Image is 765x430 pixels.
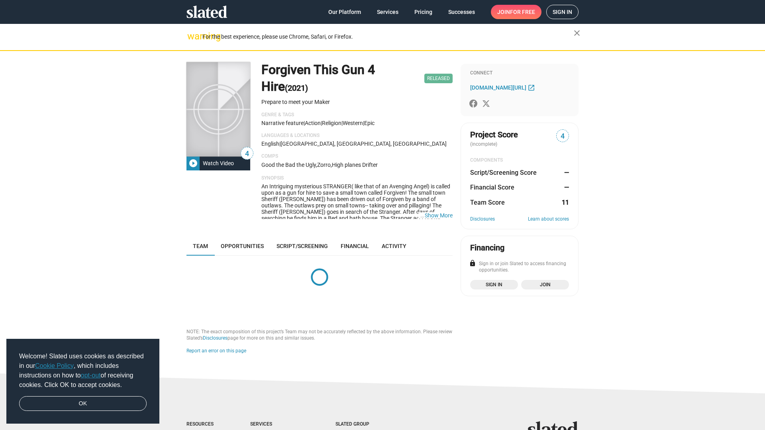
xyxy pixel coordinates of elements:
[561,168,569,177] dd: —
[261,98,453,106] p: Prepare to meet your Maker
[553,5,572,19] span: Sign in
[335,421,390,428] div: Slated Group
[528,84,535,91] mat-icon: open_in_new
[470,261,569,274] div: Sign in or join Slated to access financing opportunities.
[322,120,341,126] span: Religion
[424,74,453,83] span: Released
[186,348,246,354] button: Report an error on this page
[341,120,343,126] span: |
[510,5,535,19] span: for free
[546,5,579,19] a: Sign in
[561,198,569,207] dd: 11
[81,372,101,379] a: opt-out
[475,281,513,289] span: Sign in
[261,120,304,126] span: Narrative feature
[408,5,439,19] a: Pricing
[261,141,279,147] span: English
[214,236,270,256] a: Opportunities
[279,141,280,147] span: |
[561,183,569,192] dd: —
[261,61,421,95] h1: Forgiven This Gun 4 Hire
[343,120,363,126] span: Western
[188,158,198,168] mat-icon: play_circle_filled
[470,129,518,140] span: Project Score
[497,5,535,19] span: Join
[469,260,476,267] mat-icon: lock
[261,153,453,160] p: Comps
[363,120,364,126] span: |
[186,329,453,342] div: NOTE: The exact composition of this project’s Team may not be accurately reflected by the above i...
[375,236,413,256] a: Activity
[528,216,569,223] a: Learn about scores
[280,141,447,147] span: [GEOGRAPHIC_DATA], [GEOGRAPHIC_DATA], [GEOGRAPHIC_DATA]
[250,421,304,428] div: Services
[470,183,514,192] dt: Financial Score
[328,5,361,19] span: Our Platform
[241,149,253,159] span: 4
[305,120,321,126] span: Action
[572,28,582,38] mat-icon: close
[425,212,453,219] button: …Show More
[19,352,147,390] span: Welcome! Slated uses cookies as described in our , which includes instructions on how to of recei...
[261,183,450,253] span: An Intriguing mysterious STRANGER( like that of an Avenging Angel) is called upon as a gun for hi...
[334,236,375,256] a: Financial
[491,5,541,19] a: Joinfor free
[521,280,569,289] a: Join
[526,281,564,289] span: Join
[186,421,218,428] div: Resources
[261,161,453,169] p: Good the Bad the Ugly,Zorro,High planes Drifter
[19,396,147,411] a: dismiss cookie message
[470,70,569,76] div: Connect
[261,112,453,118] p: Genre & Tags
[442,5,481,19] a: Successes
[202,31,574,42] div: For the best experience, please use Chrome, Safari, or Firefox.
[377,5,398,19] span: Services
[414,5,432,19] span: Pricing
[203,335,228,341] a: Disclosures
[193,243,208,249] span: Team
[470,141,499,147] span: (incomplete)
[470,84,526,91] span: [DOMAIN_NAME][URL]
[187,31,197,41] mat-icon: warning
[470,242,504,253] div: Financing
[261,133,453,139] p: Languages & Locations
[221,243,264,249] span: Opportunities
[417,212,425,219] span: …
[364,120,375,126] span: epic
[382,243,406,249] span: Activity
[341,243,369,249] span: Financial
[322,5,367,19] a: Our Platform
[186,156,250,170] button: Watch Video
[261,175,453,182] p: Synopsis
[371,5,405,19] a: Services
[470,83,537,92] a: [DOMAIN_NAME][URL]
[6,339,159,424] div: cookieconsent
[304,120,305,126] span: |
[470,280,518,289] a: Sign in
[186,236,214,256] a: Team
[277,243,328,249] span: Script/Screening
[321,120,322,126] span: |
[270,236,334,256] a: Script/Screening
[470,168,537,177] dt: Script/Screening Score
[285,83,308,93] span: (2021)
[35,362,74,369] a: Cookie Policy
[448,5,475,19] span: Successes
[470,157,569,164] div: COMPONENTS
[470,198,505,207] dt: Team Score
[470,216,495,223] a: Disclosures
[200,156,237,170] div: Watch Video
[557,131,569,142] span: 4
